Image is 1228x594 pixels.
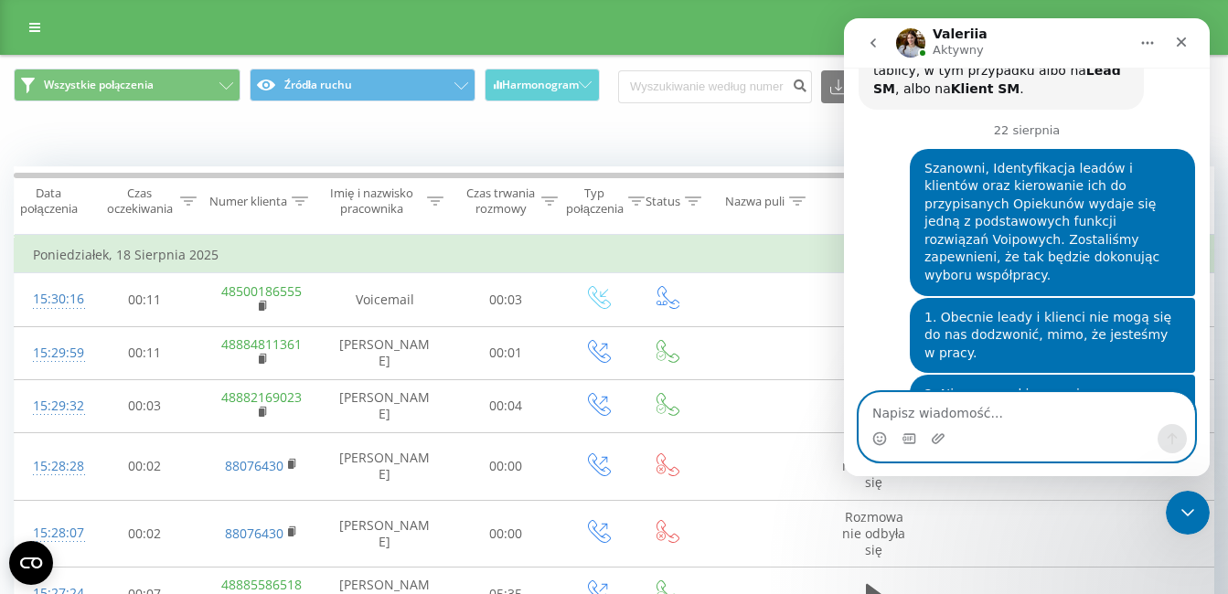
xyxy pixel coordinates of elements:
[821,70,920,103] button: Eksport
[103,186,176,217] div: Czas oczekiwania
[15,131,351,280] div: Radosław mówi…
[221,282,302,300] a: 48500186555
[80,142,336,267] div: Szanowni, Identyfikacja leadów i klientów oraz kierowanie ich do przypisanych Opiekunów wydaje si...
[87,413,101,428] button: Załaduj załącznik
[321,432,449,500] td: [PERSON_NAME]
[33,515,69,551] div: 15:28:07
[449,432,563,500] td: 00:00
[842,508,905,558] span: Rozmowa nie odbyła się
[321,326,449,379] td: [PERSON_NAME]
[225,525,283,542] a: 88076430
[66,280,351,355] div: 1. Obecnie leady i klienci nie mogą się do nas dodzwonić, mimo, że jesteśmy w pracy.
[314,406,343,435] button: Wyślij wiadomość…
[88,326,202,379] td: 00:11
[33,388,69,424] div: 15:29:32
[646,194,680,209] div: Status
[15,106,351,131] div: 22 sierpnia
[221,335,302,353] a: 48884811361
[225,457,283,474] a: 88076430
[29,45,277,78] b: Lead SM
[16,375,350,406] textarea: Napisz wiadomość...
[66,131,351,278] div: Szanowni, Identyfikacja leadów i klientów oraz kierowanie ich do przypisanych Opiekunów wydaje si...
[321,379,449,432] td: [PERSON_NAME]
[1166,491,1210,535] iframe: Intercom live chat
[80,291,336,345] div: 1. Obecnie leady i klienci nie mogą się do nas dodzwonić, mimo, że jesteśmy w pracy.
[33,335,69,371] div: 15:29:59
[844,18,1210,476] iframe: Intercom live chat
[28,413,43,428] button: Selektor emotek
[566,186,624,217] div: Typ połączenia
[33,449,69,484] div: 15:28:28
[88,273,202,326] td: 00:11
[107,63,176,78] b: Klient SM
[321,186,423,217] div: Imię i nazwisko pracownika
[725,194,785,209] div: Nazwa puli
[15,186,82,217] div: Data połączenia
[502,79,579,91] span: Harmonogram
[88,500,202,567] td: 00:02
[88,379,202,432] td: 00:03
[80,367,336,403] div: 2. Nie ma przekierowania na konkretnego opiekuna.
[449,379,563,432] td: 00:04
[44,78,154,92] span: Wszystkie połączenia
[321,273,449,326] td: Voicemail
[250,69,476,101] button: Źródła ruchu
[449,273,563,326] td: 00:03
[209,194,287,209] div: Numer klienta
[465,186,537,217] div: Czas trwania rozmowy
[88,432,202,500] td: 00:02
[66,356,351,414] div: 2. Nie ma przekierowania na konkretnego opiekuna.
[14,69,240,101] button: Wszystkie połączenia
[9,541,53,585] button: Open CMP widget
[58,413,72,428] button: Selektor plików GIF
[15,356,351,416] div: Radosław mówi…
[33,281,69,317] div: 15:30:16
[842,440,905,491] span: Rozmowa nie odbyła się
[618,70,812,103] input: Wyszukiwanie według numeru
[321,500,449,567] td: [PERSON_NAME]
[221,576,302,593] a: 48885586518
[835,186,924,217] div: Nagranie rozmowy
[15,280,351,357] div: Radosław mówi…
[449,500,563,567] td: 00:00
[221,388,302,406] a: 48882169023
[449,326,563,379] td: 00:01
[485,69,600,101] button: Harmonogram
